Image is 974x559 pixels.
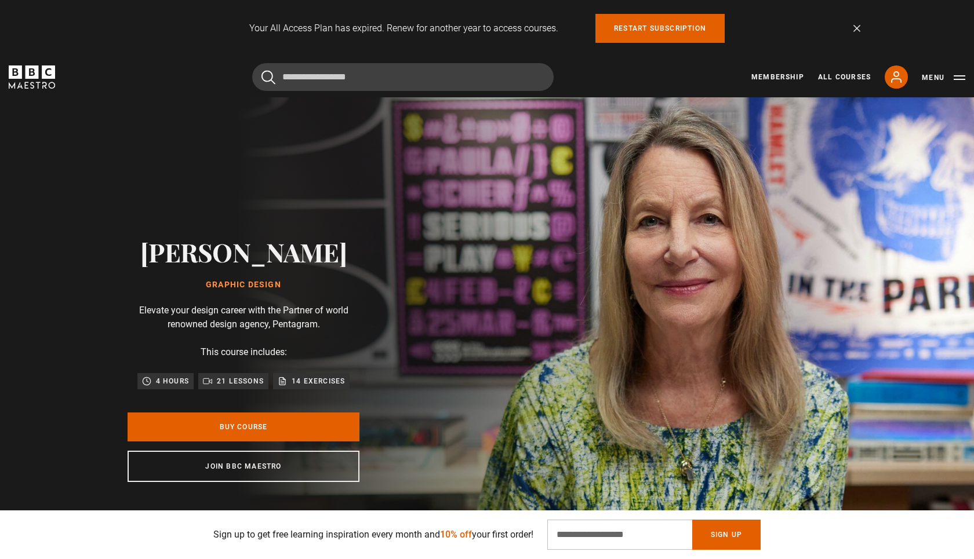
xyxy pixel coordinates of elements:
a: Membership [751,72,804,82]
h2: [PERSON_NAME] [140,237,347,266]
a: Restart subscription [595,14,725,43]
p: Sign up to get free learning inspiration every month and your first order! [213,528,533,542]
a: All Courses [818,72,871,82]
p: 4 hours [156,375,189,387]
p: 14 exercises [292,375,345,387]
a: Buy Course [128,412,359,441]
button: Toggle navigation [922,72,965,83]
svg: BBC Maestro [9,65,55,89]
p: Elevate your design career with the Partner of world renowned design agency, Pentagram. [128,304,359,331]
button: Sign Up [692,520,761,550]
h1: Graphic Design [140,280,347,290]
a: Join BBC Maestro [128,451,359,482]
p: 21 lessons [217,375,264,387]
p: Your All Access Plan has expired. Renew for another year to access courses. [249,21,558,35]
p: This course includes: [201,345,287,359]
input: Search [252,63,554,91]
button: Submit the search query [261,70,275,85]
span: 10% off [440,529,472,540]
